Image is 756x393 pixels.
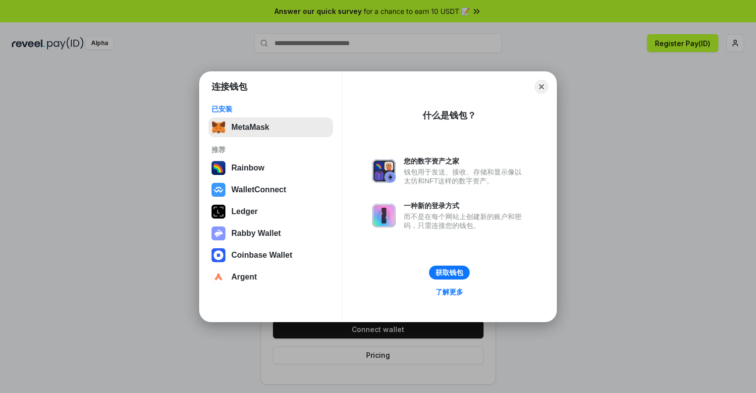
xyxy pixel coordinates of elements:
div: 了解更多 [435,287,463,296]
img: svg+xml,%3Csvg%20xmlns%3D%22http%3A%2F%2Fwww.w3.org%2F2000%2Fsvg%22%20fill%3D%22none%22%20viewBox... [212,226,225,240]
img: svg+xml,%3Csvg%20xmlns%3D%22http%3A%2F%2Fwww.w3.org%2F2000%2Fsvg%22%20fill%3D%22none%22%20viewBox... [372,204,396,227]
img: svg+xml,%3Csvg%20width%3D%2228%22%20height%3D%2228%22%20viewBox%3D%220%200%2028%2028%22%20fill%3D... [212,183,225,197]
div: 而不是在每个网站上创建新的账户和密码，只需连接您的钱包。 [404,212,527,230]
div: 获取钱包 [435,268,463,277]
div: WalletConnect [231,185,286,194]
img: svg+xml,%3Csvg%20width%3D%2228%22%20height%3D%2228%22%20viewBox%3D%220%200%2028%2028%22%20fill%3D... [212,270,225,284]
button: Ledger [209,202,333,222]
button: Close [535,80,548,94]
button: MetaMask [209,117,333,137]
button: Rainbow [209,158,333,178]
button: WalletConnect [209,180,333,200]
img: svg+xml,%3Csvg%20fill%3D%22none%22%20height%3D%2233%22%20viewBox%3D%220%200%2035%2033%22%20width%... [212,120,225,134]
div: Coinbase Wallet [231,251,292,260]
div: Argent [231,273,257,281]
div: MetaMask [231,123,269,132]
img: svg+xml,%3Csvg%20width%3D%22120%22%20height%3D%22120%22%20viewBox%3D%220%200%20120%20120%22%20fil... [212,161,225,175]
div: 钱包用于发送、接收、存储和显示像以太坊和NFT这样的数字资产。 [404,168,527,185]
div: Rainbow [231,164,265,172]
button: Coinbase Wallet [209,245,333,265]
h1: 连接钱包 [212,81,247,93]
button: 获取钱包 [429,266,470,280]
img: svg+xml,%3Csvg%20width%3D%2228%22%20height%3D%2228%22%20viewBox%3D%220%200%2028%2028%22%20fill%3D... [212,248,225,262]
div: 一种新的登录方式 [404,201,527,210]
div: 什么是钱包？ [423,110,476,121]
div: 您的数字资产之家 [404,157,527,166]
div: 推荐 [212,145,330,154]
div: Ledger [231,207,258,216]
div: Rabby Wallet [231,229,281,238]
button: Rabby Wallet [209,224,333,243]
button: Argent [209,267,333,287]
div: 已安装 [212,105,330,113]
a: 了解更多 [430,285,469,298]
img: svg+xml,%3Csvg%20xmlns%3D%22http%3A%2F%2Fwww.w3.org%2F2000%2Fsvg%22%20fill%3D%22none%22%20viewBox... [372,159,396,183]
img: svg+xml,%3Csvg%20xmlns%3D%22http%3A%2F%2Fwww.w3.org%2F2000%2Fsvg%22%20width%3D%2228%22%20height%3... [212,205,225,219]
